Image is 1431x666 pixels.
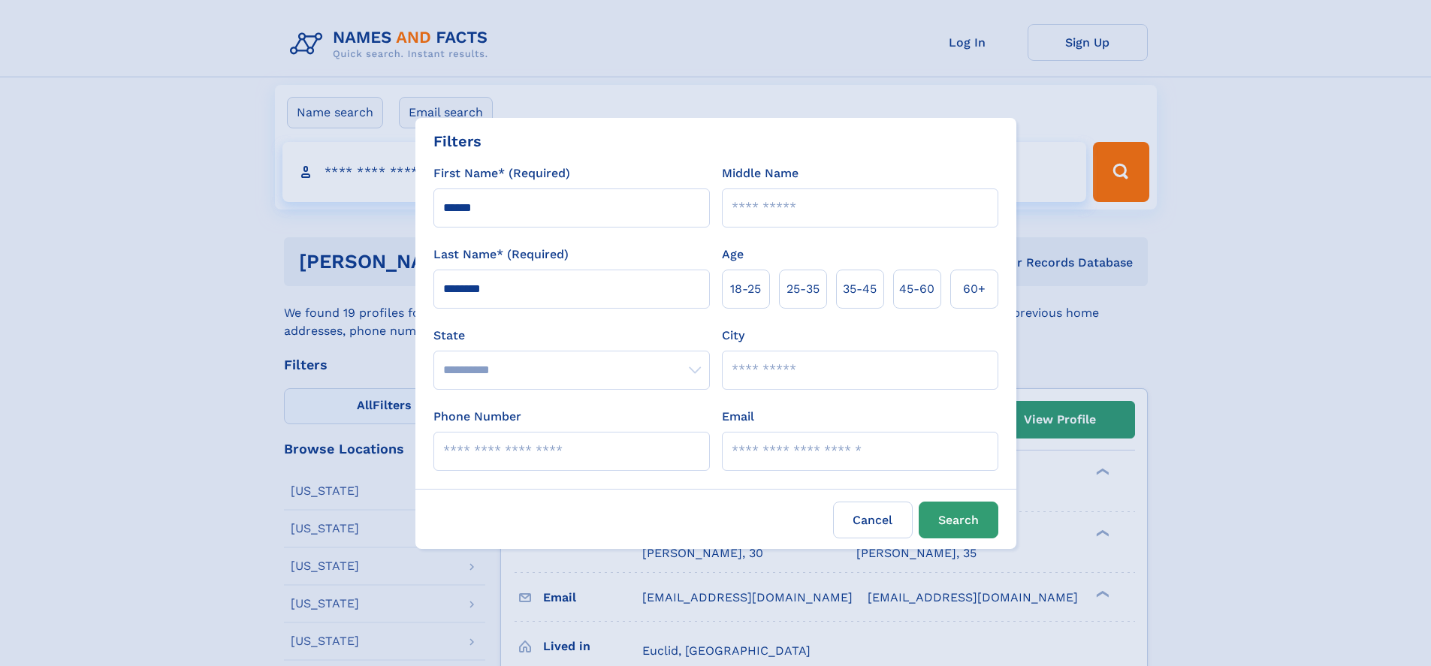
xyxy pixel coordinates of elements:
[433,164,570,182] label: First Name* (Required)
[919,502,998,538] button: Search
[833,502,913,538] label: Cancel
[722,246,744,264] label: Age
[963,280,986,298] span: 60+
[433,327,710,345] label: State
[722,164,799,182] label: Middle Name
[899,280,934,298] span: 45‑60
[722,327,744,345] label: City
[786,280,820,298] span: 25‑35
[730,280,761,298] span: 18‑25
[433,130,482,152] div: Filters
[843,280,877,298] span: 35‑45
[722,408,754,426] label: Email
[433,246,569,264] label: Last Name* (Required)
[433,408,521,426] label: Phone Number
